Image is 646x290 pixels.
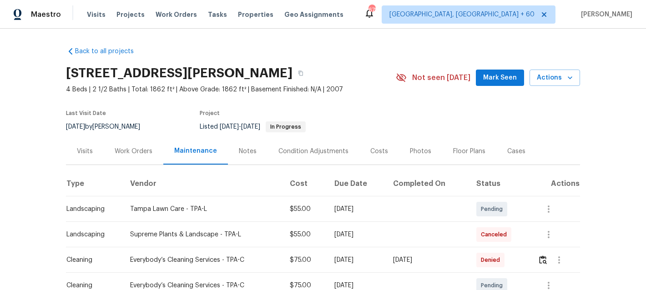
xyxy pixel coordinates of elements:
th: Type [66,171,123,196]
button: Mark Seen [476,70,524,86]
span: [DATE] [220,124,239,130]
span: Canceled [481,230,510,239]
div: [DATE] [393,255,461,265]
div: Notes [239,147,257,156]
div: 675 [368,5,375,15]
div: Tampa Lawn Care - TPA-L [130,205,275,214]
button: Review Icon [538,249,548,271]
span: Listed [200,124,306,130]
span: Actions [537,72,573,84]
div: Floor Plans [453,147,485,156]
span: Maestro [31,10,61,19]
div: $75.00 [290,255,320,265]
span: Geo Assignments [284,10,343,19]
button: Copy Address [293,65,309,81]
div: Cleaning [66,281,116,290]
div: Cleaning [66,255,116,265]
div: [DATE] [334,255,379,265]
div: Cases [507,147,525,156]
div: by [PERSON_NAME] [66,121,151,132]
span: Visits [87,10,106,19]
th: Due Date [327,171,386,196]
span: [GEOGRAPHIC_DATA], [GEOGRAPHIC_DATA] + 60 [389,10,535,19]
div: Everybody’s Cleaning Services - TPA-C [130,255,275,265]
span: Denied [481,255,504,265]
div: Visits [77,147,93,156]
span: [DATE] [241,124,260,130]
div: [DATE] [334,281,379,290]
div: Supreme Plants & Landscape - TPA-L [130,230,275,239]
div: Work Orders [115,147,152,156]
th: Status [469,171,530,196]
span: Properties [238,10,273,19]
span: Pending [481,281,506,290]
span: [DATE] [66,124,85,130]
th: Actions [530,171,580,196]
div: Everybody’s Cleaning Services - TPA-C [130,281,275,290]
div: [DATE] [334,205,379,214]
div: Costs [370,147,388,156]
span: Project [200,110,220,116]
span: Work Orders [156,10,197,19]
th: Cost [283,171,327,196]
span: 4 Beds | 2 1/2 Baths | Total: 1862 ft² | Above Grade: 1862 ft² | Basement Finished: N/A | 2007 [66,85,396,94]
div: Landscaping [66,205,116,214]
div: [DATE] [334,230,379,239]
button: Actions [530,70,580,86]
div: Landscaping [66,230,116,239]
img: Review Icon [539,255,547,264]
div: Maintenance [174,146,217,155]
h2: [STREET_ADDRESS][PERSON_NAME] [66,69,293,78]
span: Tasks [208,11,227,18]
th: Completed On [386,171,469,196]
span: Projects [116,10,145,19]
span: Mark Seen [483,72,517,84]
span: [PERSON_NAME] [577,10,632,19]
div: Photos [410,147,431,156]
div: Condition Adjustments [278,147,348,156]
div: $75.00 [290,281,320,290]
span: Last Visit Date [66,110,106,116]
span: In Progress [267,124,305,130]
div: $55.00 [290,230,320,239]
div: $55.00 [290,205,320,214]
a: Back to all projects [66,47,153,56]
th: Vendor [123,171,283,196]
span: Not seen [DATE] [412,73,470,82]
span: Pending [481,205,506,214]
span: - [220,124,260,130]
